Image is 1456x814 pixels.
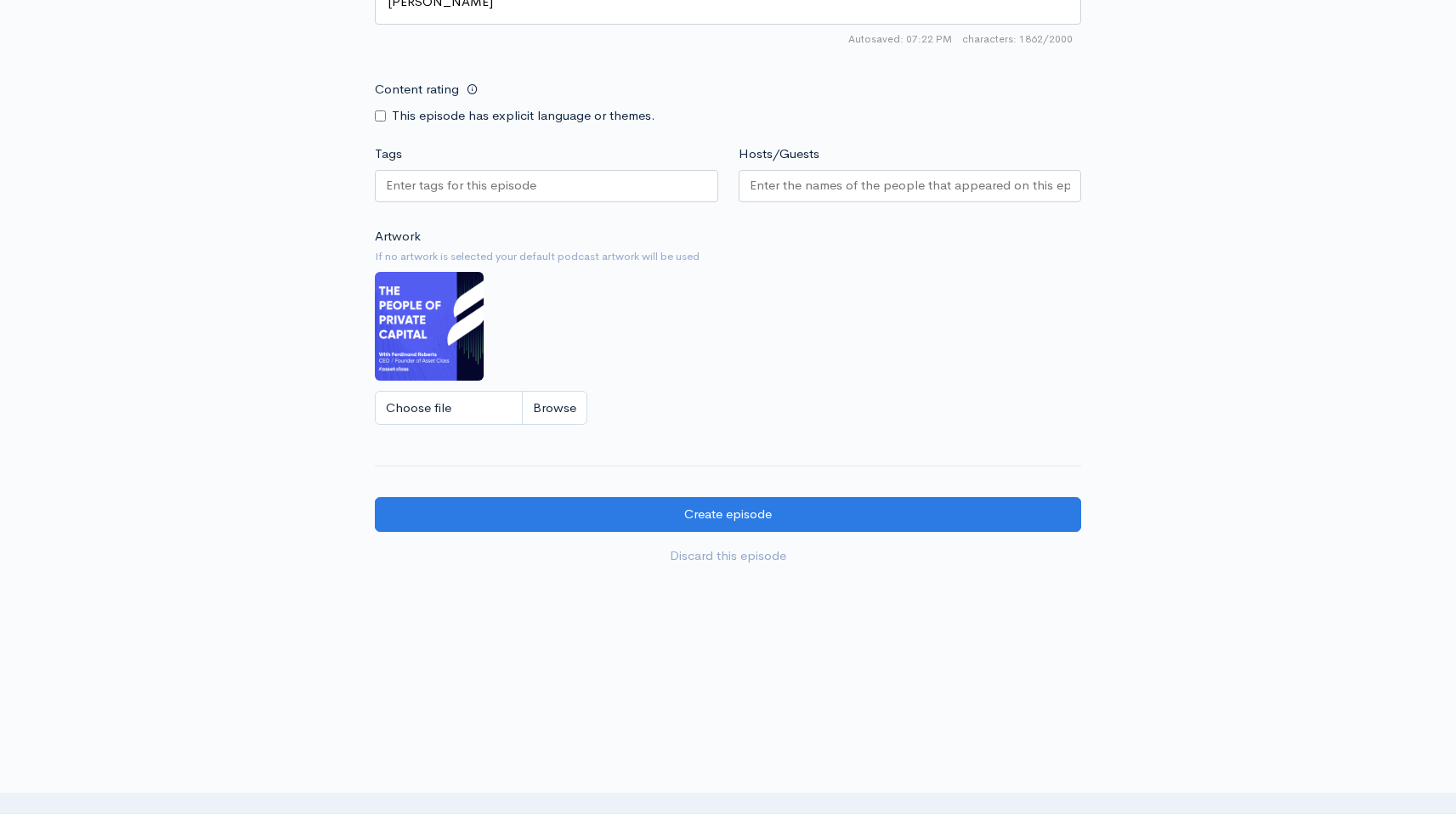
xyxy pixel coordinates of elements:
[848,31,952,47] span: Autosaved: 07:22 PM
[739,144,819,164] label: Hosts/Guests
[375,497,1081,532] input: Create episode
[750,176,1071,195] input: Enter the names of the people that appeared on this episode
[375,144,402,164] label: Tags
[386,176,539,195] input: Enter tags for this episode
[392,106,655,126] label: This episode has explicit language or themes.
[375,248,1081,265] small: If no artwork is selected your default podcast artwork will be used
[375,227,421,246] label: Artwork
[375,72,459,107] label: Content rating
[962,31,1073,47] span: 1862/2000
[375,539,1081,574] a: Discard this episode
